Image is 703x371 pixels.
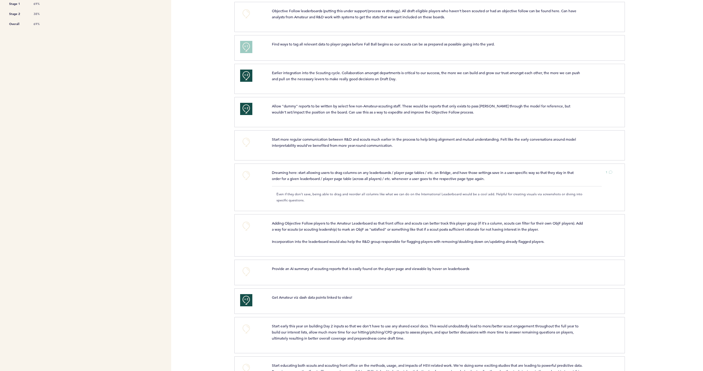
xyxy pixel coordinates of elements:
span: Get Amateur viz dash data points linked to video! [272,295,352,300]
span: 38% [34,12,52,16]
span: 1 [606,170,607,174]
button: +2 [240,70,252,82]
span: Dreaming here: start allowing users to drag columns on any leaderboards / player page tables / et... [272,170,575,181]
span: 69% [34,2,52,6]
span: Stage 1 [9,1,27,7]
span: +2 [244,105,248,111]
span: Start more regular communication between R&D and scouts much earlier in the process to help bring... [272,137,577,148]
button: 1 [606,169,612,175]
button: +2 [240,294,252,306]
button: +1 [240,41,252,53]
span: +2 [244,72,248,78]
button: +2 [240,103,252,115]
span: Start early this year on building Day 2 inputs so that we don't have to use any shared excel docs... [272,323,579,340]
span: Allow "dummy" reports to be written by select few non-Amateur-scouting staff. These would be repo... [272,103,571,114]
span: Objective Follow leaderboards (putting this under support/process vs strategy). All draft eligibl... [272,8,577,19]
span: Find ways to tag all relevant data to player pages before Fall Ball begins so our scouts can be a... [272,41,495,46]
p: Even if they don't save, being able to drag and reorder all columns like what we can do on the In... [276,191,588,204]
span: Stage 2 [9,11,27,17]
span: Provide an AI summary of scouting reports that is easily found on the player page and viewable by... [272,266,469,271]
span: +2 [244,296,248,302]
span: Adding Objective Follow players to the Amateur Leaderboard so that front office and scouts can be... [272,221,584,244]
span: 69% [34,22,52,26]
span: Earlier integration into the Scouting cycle. Collaboration amongst departments is critical to our... [272,70,581,81]
span: Overall [9,21,27,27]
span: +1 [244,43,248,49]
